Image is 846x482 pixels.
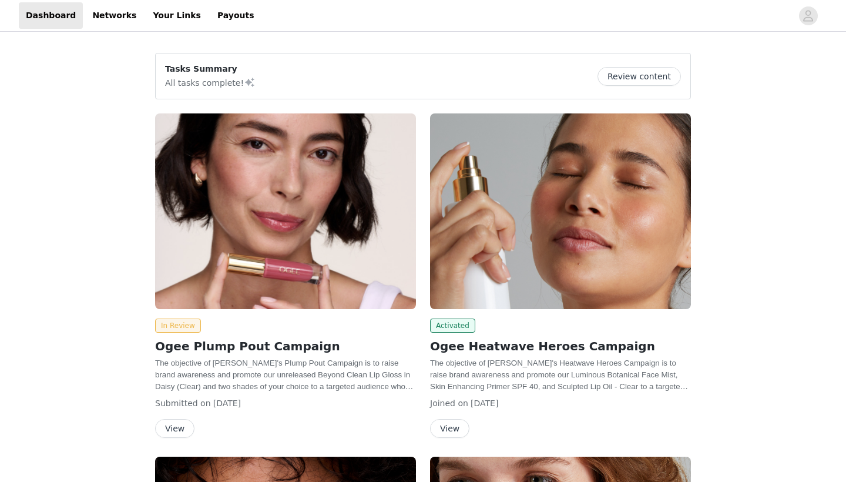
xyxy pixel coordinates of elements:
span: Joined on [430,399,468,408]
button: View [430,419,469,438]
img: Ogee [155,113,416,309]
img: Ogee [430,113,691,309]
a: Dashboard [19,2,83,29]
h2: Ogee Plump Pout Campaign [155,337,416,355]
p: All tasks complete! [165,75,256,89]
div: avatar [803,6,814,25]
span: Submitted on [155,399,211,408]
button: View [155,419,194,438]
a: View [430,424,469,433]
h2: Ogee Heatwave Heroes Campaign [430,337,691,355]
span: Activated [430,319,475,333]
a: Your Links [146,2,208,29]
a: View [155,424,194,433]
span: [DATE] [471,399,498,408]
span: [DATE] [213,399,241,408]
span: The objective of [PERSON_NAME]'s Heatwave Heroes Campaign is to raise brand awareness and promote... [430,359,678,391]
span: In Review [155,319,201,333]
span: The objective of [PERSON_NAME]'s Plump Pout Campaign is to raise brand awareness and promote our ... [155,359,413,403]
button: Review content [597,67,681,86]
a: Payouts [210,2,261,29]
p: Tasks Summary [165,63,256,75]
a: Networks [85,2,143,29]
